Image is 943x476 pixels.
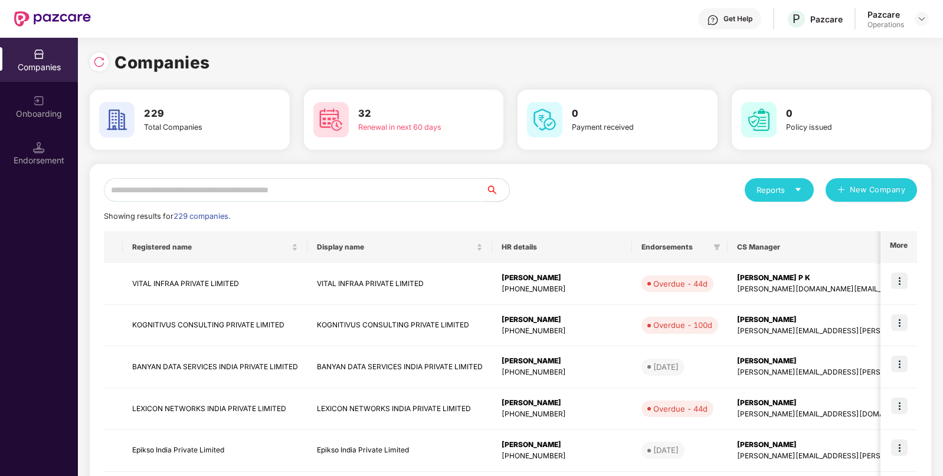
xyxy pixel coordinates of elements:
img: icon [891,439,908,456]
div: [PERSON_NAME] [502,398,623,409]
h1: Companies [114,50,210,75]
span: Display name [317,242,474,252]
td: KOGNITIVUS CONSULTING PRIVATE LIMITED [123,305,307,347]
div: Operations [867,20,904,29]
img: New Pazcare Logo [14,11,91,27]
img: icon [891,314,908,331]
div: [PHONE_NUMBER] [502,326,623,337]
th: HR details [492,231,632,263]
img: icon [891,356,908,372]
span: caret-down [794,186,802,193]
span: search [485,185,509,195]
div: [PHONE_NUMBER] [502,367,623,378]
div: Overdue - 44d [653,403,708,415]
td: VITAL INFRAA PRIVATE LIMITED [123,263,307,305]
div: [DATE] [653,444,679,456]
td: LEXICON NETWORKS INDIA PRIVATE LIMITED [123,388,307,430]
h3: 229 [144,106,245,122]
div: Payment received [572,122,673,133]
div: Pazcare [810,14,843,25]
img: svg+xml;base64,PHN2ZyBpZD0iQ29tcGFuaWVzIiB4bWxucz0iaHR0cDovL3d3dy53My5vcmcvMjAwMC9zdmciIHdpZHRoPS... [33,48,45,60]
div: Total Companies [144,122,245,133]
div: [PERSON_NAME] [502,439,623,451]
div: [PHONE_NUMBER] [502,409,623,420]
div: [DATE] [653,361,679,373]
td: BANYAN DATA SERVICES INDIA PRIVATE LIMITED [307,346,492,388]
span: filter [711,240,723,254]
img: svg+xml;base64,PHN2ZyB4bWxucz0iaHR0cDovL3d3dy53My5vcmcvMjAwMC9zdmciIHdpZHRoPSI2MCIgaGVpZ2h0PSI2MC... [741,102,777,137]
div: [PERSON_NAME] [502,356,623,367]
td: BANYAN DATA SERVICES INDIA PRIVATE LIMITED [123,346,307,388]
img: icon [891,273,908,289]
img: svg+xml;base64,PHN2ZyB4bWxucz0iaHR0cDovL3d3dy53My5vcmcvMjAwMC9zdmciIHdpZHRoPSI2MCIgaGVpZ2h0PSI2MC... [313,102,349,137]
span: filter [713,244,721,251]
th: More [880,231,917,263]
img: svg+xml;base64,PHN2ZyB4bWxucz0iaHR0cDovL3d3dy53My5vcmcvMjAwMC9zdmciIHdpZHRoPSI2MCIgaGVpZ2h0PSI2MC... [99,102,135,137]
div: Get Help [723,14,752,24]
div: Overdue - 44d [653,278,708,290]
td: Epikso India Private Limited [307,430,492,472]
img: svg+xml;base64,PHN2ZyBpZD0iRHJvcGRvd24tMzJ4MzIiIHhtbG5zPSJodHRwOi8vd3d3LnczLm9yZy8yMDAwL3N2ZyIgd2... [917,14,926,24]
img: icon [891,398,908,414]
span: Registered name [132,242,289,252]
h3: 32 [358,106,460,122]
span: Showing results for [104,212,230,221]
div: Pazcare [867,9,904,20]
img: svg+xml;base64,PHN2ZyB3aWR0aD0iMjAiIGhlaWdodD0iMjAiIHZpZXdCb3g9IjAgMCAyMCAyMCIgZmlsbD0ibm9uZSIgeG... [33,95,45,107]
div: [PHONE_NUMBER] [502,284,623,295]
div: [PHONE_NUMBER] [502,451,623,462]
td: VITAL INFRAA PRIVATE LIMITED [307,263,492,305]
span: plus [837,186,845,195]
span: 229 companies. [173,212,230,221]
div: Reports [757,184,802,196]
img: svg+xml;base64,PHN2ZyB3aWR0aD0iMTQuNSIgaGVpZ2h0PSIxNC41IiB2aWV3Qm94PSIwIDAgMTYgMTYiIGZpbGw9Im5vbm... [33,142,45,153]
td: Epikso India Private Limited [123,430,307,472]
div: Renewal in next 60 days [358,122,460,133]
div: [PERSON_NAME] [502,314,623,326]
td: LEXICON NETWORKS INDIA PRIVATE LIMITED [307,388,492,430]
span: New Company [850,184,906,196]
div: [PERSON_NAME] [502,273,623,284]
img: svg+xml;base64,PHN2ZyBpZD0iSGVscC0zMngzMiIgeG1sbnM9Imh0dHA6Ly93d3cudzMub3JnLzIwMDAvc3ZnIiB3aWR0aD... [707,14,719,26]
span: P [793,12,800,26]
img: svg+xml;base64,PHN2ZyB4bWxucz0iaHR0cDovL3d3dy53My5vcmcvMjAwMC9zdmciIHdpZHRoPSI2MCIgaGVpZ2h0PSI2MC... [527,102,562,137]
th: Display name [307,231,492,263]
div: Policy issued [786,122,888,133]
button: plusNew Company [826,178,917,202]
span: Endorsements [641,242,709,252]
h3: 0 [786,106,888,122]
td: KOGNITIVUS CONSULTING PRIVATE LIMITED [307,305,492,347]
h3: 0 [572,106,673,122]
div: Overdue - 100d [653,319,712,331]
img: svg+xml;base64,PHN2ZyBpZD0iUmVsb2FkLTMyeDMyIiB4bWxucz0iaHR0cDovL3d3dy53My5vcmcvMjAwMC9zdmciIHdpZH... [93,56,105,68]
button: search [485,178,510,202]
th: Registered name [123,231,307,263]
